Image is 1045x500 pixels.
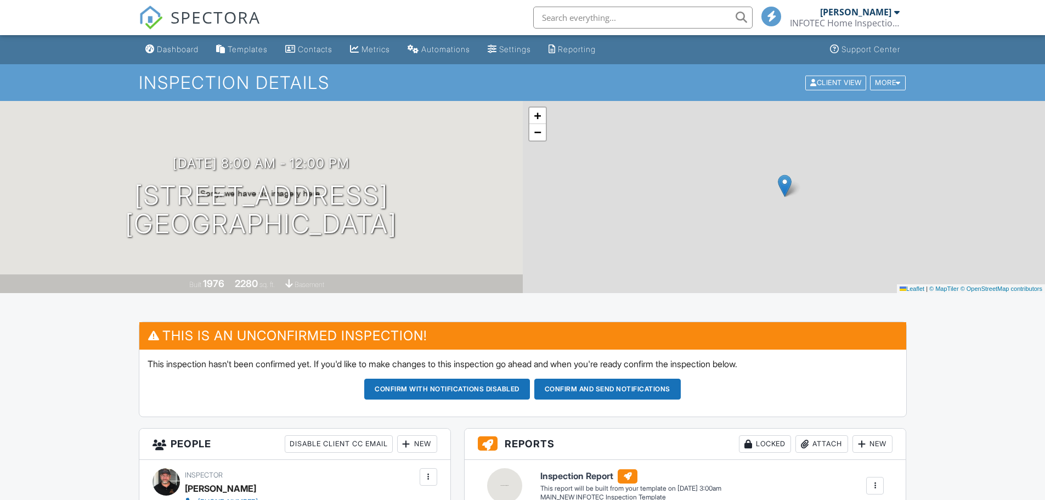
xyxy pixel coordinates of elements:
[171,5,261,29] span: SPECTORA
[795,435,848,453] div: Attach
[540,469,721,484] h6: Inspection Report
[804,78,869,86] a: Client View
[820,7,891,18] div: [PERSON_NAME]
[540,484,721,493] div: This report will be built from your template on [DATE] 3:00am
[185,471,223,479] span: Inspector
[125,181,397,239] h1: [STREET_ADDRESS] [GEOGRAPHIC_DATA]
[403,40,475,60] a: Automations (Basic)
[295,280,324,289] span: basement
[421,44,470,54] div: Automations
[483,40,535,60] a: Settings
[212,40,272,60] a: Templates
[739,435,791,453] div: Locked
[900,285,924,292] a: Leaflet
[790,18,900,29] div: INFOTEC Home Inspection, LLC
[139,5,163,30] img: The Best Home Inspection Software - Spectora
[544,40,600,60] a: Reporting
[139,322,906,349] h3: This is an Unconfirmed Inspection!
[285,435,393,453] div: Disable Client CC Email
[139,15,261,38] a: SPECTORA
[148,358,898,370] p: This inspection hasn't been confirmed yet. If you'd like to make changes to this inspection go ah...
[529,124,546,141] a: Zoom out
[534,109,541,122] span: +
[926,285,928,292] span: |
[189,280,201,289] span: Built
[397,435,437,453] div: New
[139,73,907,92] h1: Inspection Details
[281,40,337,60] a: Contacts
[141,40,203,60] a: Dashboard
[298,44,332,54] div: Contacts
[929,285,959,292] a: © MapTiler
[534,125,541,139] span: −
[826,40,905,60] a: Support Center
[558,44,596,54] div: Reporting
[203,278,224,289] div: 1976
[961,285,1042,292] a: © OpenStreetMap contributors
[173,156,349,171] h3: [DATE] 8:00 am - 12:00 pm
[228,44,268,54] div: Templates
[364,379,530,400] button: Confirm with notifications disabled
[361,44,390,54] div: Metrics
[346,40,394,60] a: Metrics
[465,429,906,460] h3: Reports
[533,7,753,29] input: Search everything...
[778,175,792,197] img: Marker
[499,44,531,54] div: Settings
[852,435,893,453] div: New
[529,108,546,124] a: Zoom in
[259,280,275,289] span: sq. ft.
[235,278,258,289] div: 2280
[841,44,900,54] div: Support Center
[870,75,906,90] div: More
[157,44,199,54] div: Dashboard
[139,429,450,460] h3: People
[534,379,681,400] button: Confirm and send notifications
[805,75,866,90] div: Client View
[185,480,256,497] div: [PERSON_NAME]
